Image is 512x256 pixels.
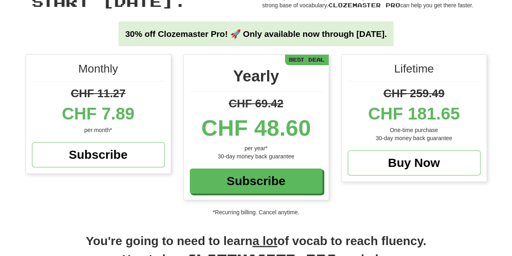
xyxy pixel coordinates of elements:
div: Best Deal [285,55,329,65]
div: CHF 181.65 [348,102,480,126]
span: Clozemaster Pro [328,2,400,9]
div: Monthly [32,61,165,81]
div: Lifetime [348,61,480,81]
strong: 30% off Clozemaster Pro! 🚀 Only available now through [DATE]. [125,29,387,38]
div: per year* [190,144,323,152]
div: 30-day money back guarantee [348,134,480,142]
div: 30-day money back guarantee [190,152,323,160]
a: Subscribe [32,142,165,167]
span: CHF 11.27 [71,87,125,100]
div: CHF 48.60 [190,112,323,144]
div: Yearly [190,65,323,92]
div: CHF 7.89 [32,102,165,126]
a: Subscribe [190,169,323,194]
u: a lot [253,234,278,247]
a: Buy Now [348,150,480,175]
div: One-time purchase [348,126,480,134]
div: per month* [32,126,165,134]
span: CHF 259.49 [383,87,444,100]
span: CHF 69.42 [229,97,283,110]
